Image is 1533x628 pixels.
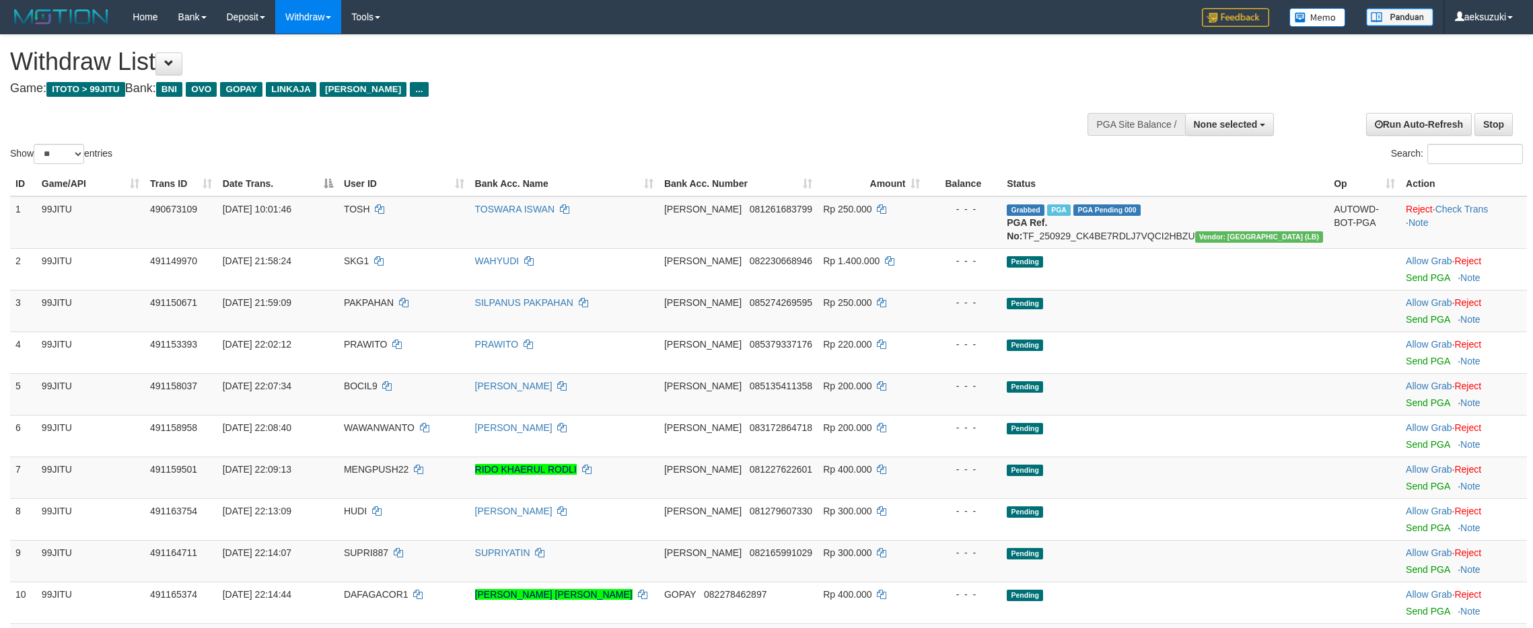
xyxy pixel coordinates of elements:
[1406,256,1452,266] a: Allow Grab
[1328,196,1400,249] td: AUTOWD-BOT-PGA
[664,422,742,433] span: [PERSON_NAME]
[1007,465,1043,476] span: Pending
[659,171,818,196] th: Bank Acc. Number: activate to sort column ascending
[320,82,406,97] span: [PERSON_NAME]
[1400,171,1527,196] th: Action
[150,464,197,475] span: 491159501
[344,506,367,516] span: HUDI
[1474,113,1513,136] a: Stop
[1460,522,1481,533] a: Note
[10,7,112,27] img: MOTION_logo.png
[36,457,145,498] td: 99JITU
[1194,119,1258,130] span: None selected
[931,588,996,601] div: - - -
[150,381,197,391] span: 491158037
[1289,8,1346,27] img: Button%20Memo.svg
[475,464,577,475] a: RIDO KHAERUL RODLI
[475,297,573,308] a: SILPANUS PAKPAHAN
[1366,113,1472,136] a: Run Auto-Refresh
[36,540,145,582] td: 99JITU
[1460,439,1481,450] a: Note
[344,297,394,308] span: PAKPAHAN
[1460,397,1481,408] a: Note
[1406,606,1450,617] a: Send PGA
[823,547,871,558] span: Rp 300.000
[1406,589,1454,600] span: ·
[1406,297,1452,308] a: Allow Grab
[1406,397,1450,408] a: Send PGA
[10,171,36,196] th: ID
[10,82,1009,95] h4: Game: Bank:
[664,589,696,600] span: GOPAY
[36,498,145,540] td: 99JITU
[931,254,996,268] div: - - -
[750,381,812,391] span: Copy 085135411358 to clipboard
[931,296,996,309] div: - - -
[1406,589,1452,600] a: Allow Grab
[36,415,145,457] td: 99JITU
[223,464,291,475] span: [DATE] 22:09:13
[1366,8,1433,26] img: panduan.png
[1007,423,1043,434] span: Pending
[266,82,316,97] span: LINKAJA
[10,457,36,498] td: 7
[1406,506,1452,516] a: Allow Grab
[1406,439,1450,450] a: Send PGA
[1460,481,1481,492] a: Note
[10,290,36,331] td: 3
[931,463,996,476] div: - - -
[10,582,36,623] td: 10
[1406,256,1454,266] span: ·
[931,546,996,559] div: - - -
[150,339,197,350] span: 491153393
[750,256,812,266] span: Copy 082230668946 to clipboard
[1007,204,1044,216] span: Grabbed
[1454,339,1481,350] a: Reject
[10,331,36,373] td: 4
[1460,356,1481,366] a: Note
[470,171,659,196] th: Bank Acc. Name: activate to sort column ascending
[664,506,742,516] span: [PERSON_NAME]
[823,589,871,600] span: Rp 400.000
[410,82,428,97] span: ...
[1460,564,1481,575] a: Note
[344,339,388,350] span: PRAWITO
[10,196,36,249] td: 1
[156,82,182,97] span: BNI
[1400,248,1527,290] td: ·
[664,204,742,214] span: [PERSON_NAME]
[1460,314,1481,325] a: Note
[823,297,871,308] span: Rp 250.000
[344,547,388,558] span: SUPRI887
[1406,481,1450,492] a: Send PGA
[344,381,378,391] span: BOCIL9
[1400,331,1527,373] td: ·
[664,381,742,391] span: [PERSON_NAME]
[750,339,812,350] span: Copy 085379337176 to clipboard
[217,171,338,196] th: Date Trans.: activate to sort column descending
[1328,171,1400,196] th: Op: activate to sort column ascending
[150,204,197,214] span: 490673109
[1406,339,1454,350] span: ·
[1406,422,1454,433] span: ·
[475,547,530,558] a: SUPRIYATIN
[344,422,415,433] span: WAWANWANTO
[223,204,291,214] span: [DATE] 10:01:46
[750,297,812,308] span: Copy 085274269595 to clipboard
[223,256,291,266] span: [DATE] 21:58:24
[1406,339,1452,350] a: Allow Grab
[10,498,36,540] td: 8
[475,422,552,433] a: [PERSON_NAME]
[220,82,262,97] span: GOPAY
[664,339,742,350] span: [PERSON_NAME]
[704,589,766,600] span: Copy 082278462897 to clipboard
[186,82,217,97] span: OVO
[1406,522,1450,533] a: Send PGA
[1454,506,1481,516] a: Reject
[664,297,742,308] span: [PERSON_NAME]
[823,256,880,266] span: Rp 1.400.000
[36,171,145,196] th: Game/API: activate to sort column ascending
[36,373,145,415] td: 99JITU
[145,171,217,196] th: Trans ID: activate to sort column ascending
[931,338,996,351] div: - - -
